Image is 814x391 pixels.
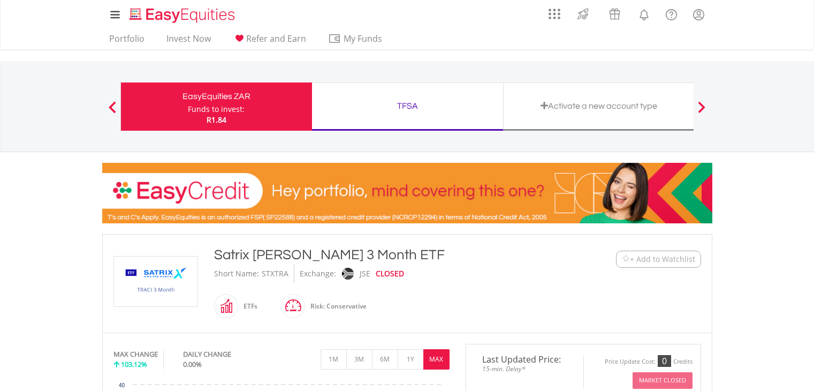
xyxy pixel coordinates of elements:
[605,358,656,366] div: Price Update Cost:
[188,104,245,115] div: Funds to invest:
[549,8,560,20] img: grid-menu-icon.svg
[360,265,370,283] div: JSE
[633,372,693,389] button: Market Closed
[214,245,550,265] div: Satrix [PERSON_NAME] 3 Month ETF
[116,257,196,306] img: EQU.ZA.STXTRA.png
[214,265,259,283] div: Short Name:
[127,89,306,104] div: EasyEquities ZAR
[474,355,575,364] span: Last Updated Price:
[246,33,306,44] span: Refer and Earn
[658,3,685,24] a: FAQ's and Support
[262,265,288,283] div: STXTRA
[341,268,353,280] img: jse.png
[630,254,695,265] span: + Add to Watchlist
[474,364,575,374] span: 15-min. Delay*
[318,99,497,114] div: TFSA
[510,99,688,114] div: Activate a new account type
[616,251,701,268] button: Watchlist + Add to Watchlist
[630,3,658,24] a: Notifications
[207,115,226,125] span: R1.84
[300,265,336,283] div: Exchange:
[321,349,347,370] button: 1M
[121,359,147,369] span: 103.12%
[685,3,712,26] a: My Profile
[658,355,671,367] div: 0
[346,349,372,370] button: 3M
[102,163,712,223] img: EasyCredit Promotion Banner
[574,5,592,22] img: thrive-v2.svg
[423,349,450,370] button: MAX
[376,265,404,283] div: CLOSED
[305,294,367,319] div: Risk: Conservative
[162,33,215,50] a: Invest Now
[328,32,398,46] span: My Funds
[606,5,623,22] img: vouchers-v2.svg
[599,3,630,22] a: Vouchers
[372,349,398,370] button: 6M
[105,33,149,50] a: Portfolio
[229,33,310,50] a: Refer and Earn
[127,6,239,24] img: EasyEquities_Logo.png
[673,358,693,366] div: Credits
[118,382,125,388] text: 40
[398,349,424,370] button: 1Y
[183,359,202,369] span: 0.00%
[238,294,257,319] div: ETFs
[183,349,267,359] div: DAILY CHANGE
[125,3,239,24] a: Home page
[542,3,567,20] a: AppsGrid
[113,349,158,359] div: MAX CHANGE
[622,255,630,263] img: Watchlist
